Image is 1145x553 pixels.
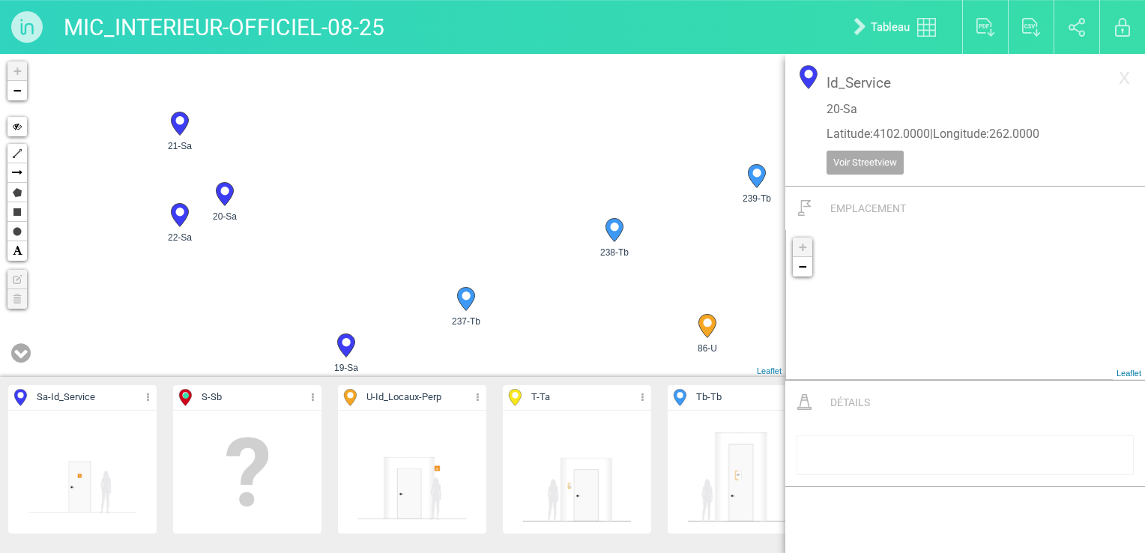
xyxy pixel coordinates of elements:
a: Leaflet [757,366,782,375]
span: 86-U [688,342,727,355]
a: Voir Streetview [827,151,904,175]
span: Détails [830,396,870,408]
a: No layers to delete [7,289,27,309]
span: U - Id_Locaux-Perp [366,390,441,405]
span: Tb - Tb [696,390,722,405]
span: 22-Sa [160,231,199,244]
a: Circle [7,222,27,241]
img: 070754392476.png [686,417,797,528]
a: x [1111,61,1138,91]
span: 238-Tb [595,246,634,259]
img: 113736760203.png [27,417,138,528]
img: tableau.svg [917,18,936,37]
img: share.svg [1069,18,1086,37]
div: rdw-wrapper [797,435,1134,475]
span: S - Sb [202,390,222,405]
a: Arrow [7,163,27,183]
a: Text [7,241,27,261]
a: Zoom out [7,81,27,100]
span: T - Ta [531,390,550,405]
a: Zoom in [7,61,27,81]
div: rdw-editor [802,447,1129,463]
img: empty.png [192,417,303,528]
span: 20-Sa [209,210,241,223]
p: 20-Sa [827,101,1104,118]
a: Zoom out [793,257,812,276]
img: export_csv.svg [1022,18,1041,37]
span: 237-Tb [447,315,486,328]
p: Id_Service [827,73,1104,93]
img: locked.svg [1115,18,1130,37]
img: 114826134325.png [357,417,468,528]
a: Polygon [7,183,27,202]
p: Latitude : 4102.0000 | Longitude : 262.0000 [827,126,1104,143]
a: Polyline [7,144,27,163]
img: export_pdf.svg [976,18,995,37]
a: No layers to edit [7,270,27,289]
span: 239-Tb [737,192,776,205]
img: IMP_ICON_emplacement.svg [798,200,812,216]
img: IMP_ICON_intervention.svg [797,394,812,410]
p: MIC_INTERIEUR-OFFICIEL-08-25 [64,7,384,46]
span: 21-Sa [160,139,199,153]
img: 070754392477.png [522,417,632,528]
span: 19-Sa [327,361,366,375]
a: Leaflet [1117,369,1141,378]
span: Emplacement [830,202,906,214]
a: Zoom in [793,238,812,257]
a: Tableau [842,3,955,51]
span: Sa - Id_Service [37,390,95,405]
a: Rectangle [7,202,27,222]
